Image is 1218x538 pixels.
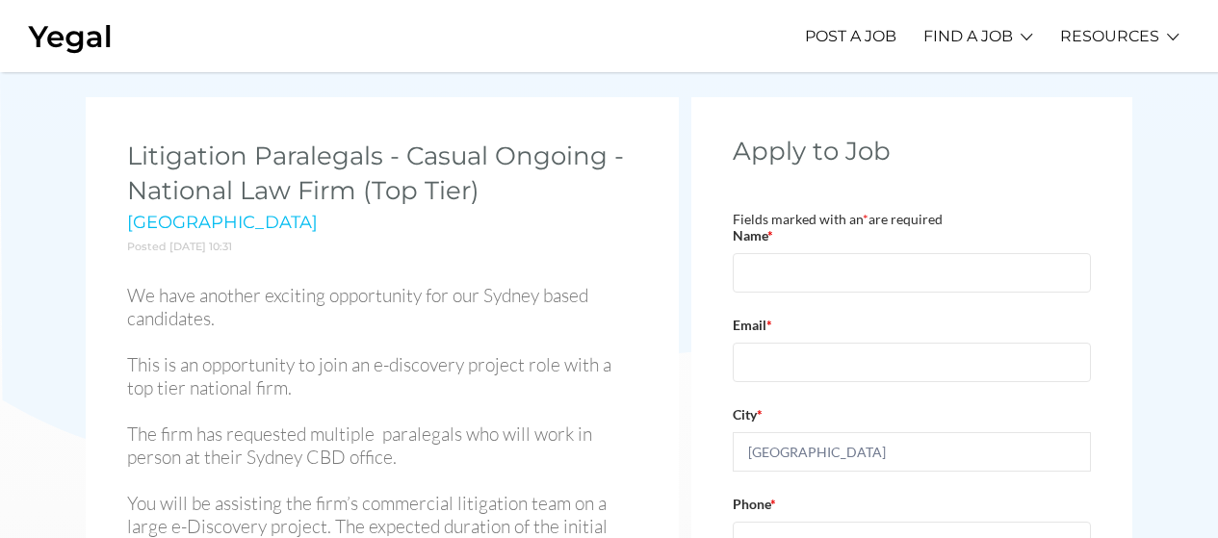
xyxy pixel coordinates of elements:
[127,284,637,330] p: We have another exciting opportunity for our Sydney based candidates.
[1060,10,1159,63] a: RESOURCES
[733,227,773,243] label: Name
[733,406,763,423] label: City
[733,211,1092,227] div: Fields marked with an are required
[127,214,637,231] h5: [GEOGRAPHIC_DATA]
[733,317,772,333] label: Email
[127,353,637,399] p: This is an opportunity to join an e-discovery project role with a top tier national firm.
[127,423,637,469] p: The firm has requested multiple paralegals who will work in person at their Sydney CBD office.
[805,10,896,63] a: POST A JOB
[127,242,637,252] h6: Posted [DATE] 10:31
[923,10,1013,63] a: FIND A JOB
[127,139,637,209] h2: Litigation Paralegals - Casual Ongoing - National Law Firm (Top Tier)
[733,139,1092,164] h2: Apply to Job
[733,496,776,512] label: Phone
